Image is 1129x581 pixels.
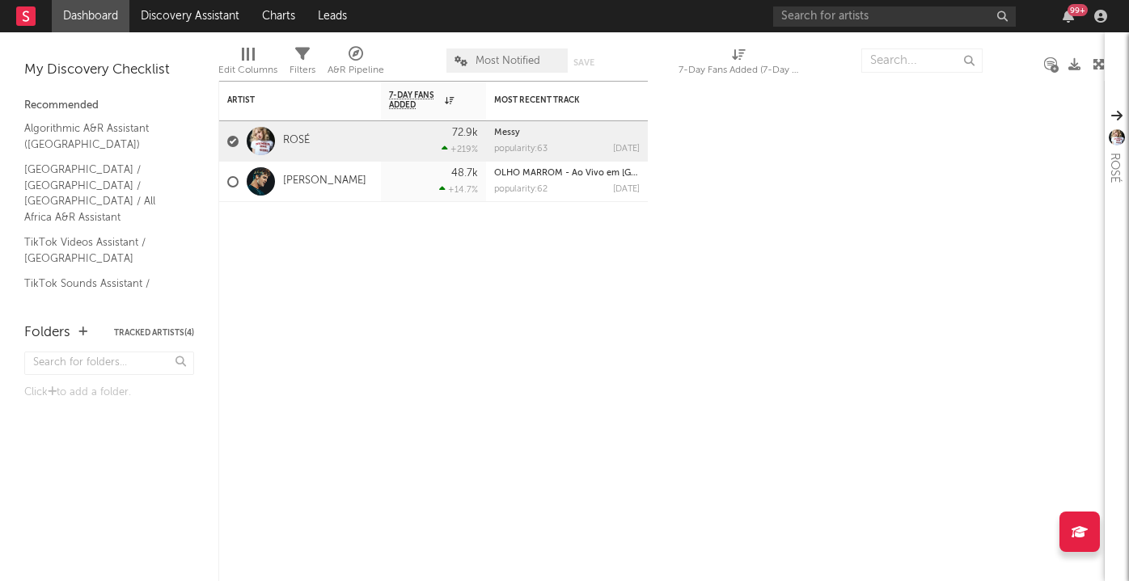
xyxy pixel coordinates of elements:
[218,40,277,87] div: Edit Columns
[679,40,800,87] div: 7-Day Fans Added (7-Day Fans Added)
[494,95,615,105] div: Most Recent Track
[24,275,178,308] a: TikTok Sounds Assistant / [GEOGRAPHIC_DATA]
[452,128,478,138] div: 72.9k
[218,61,277,80] div: Edit Columns
[494,169,713,178] a: OLHO MARROM - Ao Vivo em [GEOGRAPHIC_DATA]
[290,40,315,87] div: Filters
[389,91,441,110] span: 7-Day Fans Added
[494,185,548,194] div: popularity: 62
[613,185,640,194] div: [DATE]
[290,61,315,80] div: Filters
[1068,4,1088,16] div: 99 +
[24,352,194,375] input: Search for folders...
[328,40,384,87] div: A&R Pipeline
[1105,153,1124,183] div: ROSÉ
[1063,10,1074,23] button: 99+
[24,161,178,225] a: [GEOGRAPHIC_DATA] / [GEOGRAPHIC_DATA] / [GEOGRAPHIC_DATA] / All Africa A&R Assistant
[24,323,70,343] div: Folders
[283,134,310,148] a: ROSÉ
[861,48,983,73] input: Search...
[573,58,594,67] button: Save
[773,6,1016,27] input: Search for artists
[24,234,178,267] a: TikTok Videos Assistant / [GEOGRAPHIC_DATA]
[494,145,548,154] div: popularity: 63
[24,383,194,402] div: Click to add a folder.
[24,96,194,116] div: Recommended
[442,144,478,154] div: +219 %
[283,175,366,188] a: [PERSON_NAME]
[494,169,640,178] div: OLHO MARROM - Ao Vivo em Lisboa
[439,184,478,195] div: +14.7 %
[227,95,349,105] div: Artist
[613,145,640,154] div: [DATE]
[328,61,384,80] div: A&R Pipeline
[114,329,194,337] button: Tracked Artists(4)
[451,168,478,179] div: 48.7k
[24,61,194,80] div: My Discovery Checklist
[679,61,800,80] div: 7-Day Fans Added (7-Day Fans Added)
[476,56,540,66] span: Most Notified
[494,128,640,137] div: Messy
[24,120,178,153] a: Algorithmic A&R Assistant ([GEOGRAPHIC_DATA])
[494,128,520,137] a: Messy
